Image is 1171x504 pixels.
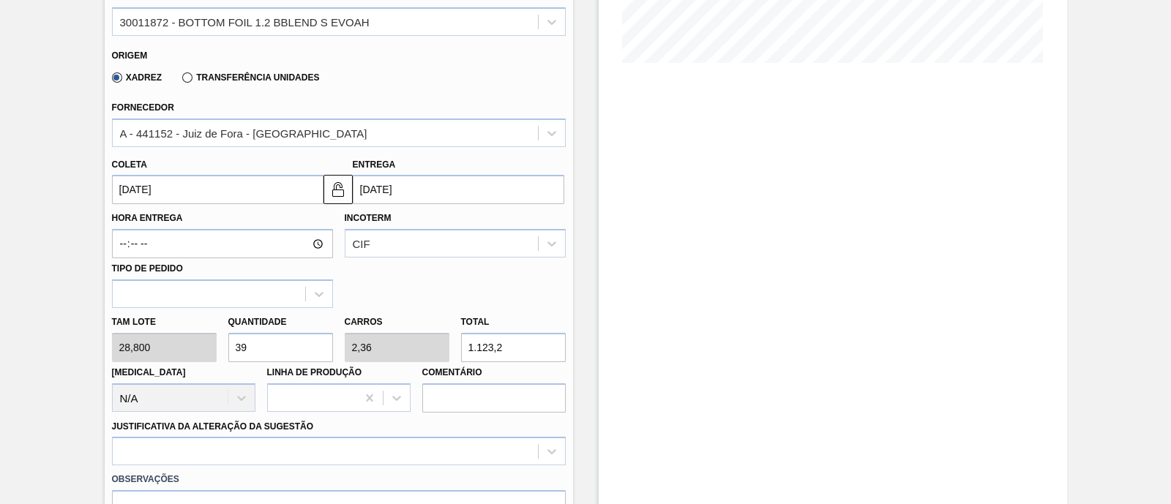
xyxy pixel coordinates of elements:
[112,159,147,170] label: Coleta
[353,175,564,204] input: dd/mm/yyyy
[112,72,162,83] label: Xadrez
[112,263,183,274] label: Tipo de pedido
[267,367,362,377] label: Linha de Produção
[112,469,566,490] label: Observações
[182,72,319,83] label: Transferência Unidades
[112,312,217,333] label: Tam lote
[461,317,490,327] label: Total
[112,367,186,377] label: [MEDICAL_DATA]
[345,213,392,223] label: Incoterm
[345,317,383,327] label: Carros
[228,317,287,327] label: Quantidade
[353,238,370,250] div: CIF
[112,208,333,229] label: Hora Entrega
[329,181,347,198] img: unlocked
[323,175,353,204] button: unlocked
[112,175,323,204] input: dd/mm/yyyy
[353,159,396,170] label: Entrega
[120,127,367,139] div: A - 441152 - Juiz de Fora - [GEOGRAPHIC_DATA]
[422,362,566,383] label: Comentário
[112,102,174,113] label: Fornecedor
[120,15,370,28] div: 30011872 - BOTTOM FOIL 1.2 BBLEND S EVOAH
[112,421,314,432] label: Justificativa da Alteração da Sugestão
[112,50,148,61] label: Origem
